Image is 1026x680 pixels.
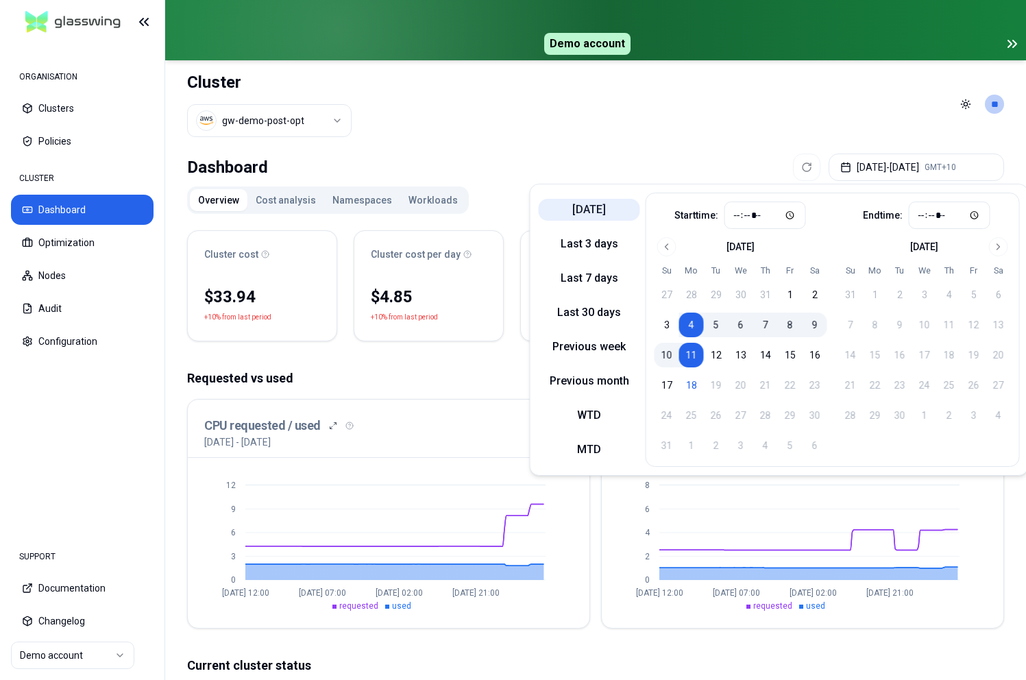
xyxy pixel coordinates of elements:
tspan: 0 [645,575,650,585]
button: Select a value [187,104,352,137]
tspan: 8 [645,481,650,490]
button: 4 [679,313,704,337]
span: GMT+10 [925,162,956,173]
button: Nodes [11,260,154,291]
th: Thursday [753,265,778,277]
tspan: 2 [645,552,650,561]
span: requested [753,601,792,611]
button: 18 [679,373,704,398]
button: Clusters [11,93,154,123]
th: Monday [679,265,704,277]
button: 11 [679,343,704,367]
button: 31 [753,282,778,307]
div: Dashboard [187,154,268,181]
span: used [392,601,411,611]
tspan: 12 [226,481,236,490]
tspan: [DATE] 07:00 [299,588,346,598]
tspan: 3 [231,552,236,561]
button: Documentation [11,573,154,603]
tspan: [DATE] 02:00 [790,588,837,598]
label: End time: [863,210,903,220]
button: [DATE]-[DATE]GMT+10 [829,154,1004,181]
tspan: 4 [645,528,650,537]
button: Go to next month [989,237,1008,256]
button: 15 [778,343,803,367]
button: Go to previous month [657,237,676,256]
button: 30 [729,282,753,307]
button: Audit [11,293,154,324]
button: 10 [655,343,679,367]
p: +10% from last period [204,311,271,324]
button: Overview [190,189,247,211]
th: Saturday [803,265,827,277]
button: Last 30 days [539,302,640,324]
span: used [806,601,825,611]
div: gw-demo-post-opt [222,114,304,127]
tspan: [DATE] 12:00 [636,588,683,598]
p: Requested vs used [187,369,1004,388]
div: Cluster cost [204,247,320,261]
p: [DATE] - [DATE] [204,435,271,449]
label: Start time: [674,210,718,220]
tspan: [DATE] 21:00 [452,588,500,598]
img: GlassWing [20,6,126,38]
button: 2 [803,282,827,307]
p: +10% from last period [371,311,438,324]
th: Friday [962,265,986,277]
tspan: [DATE] 02:00 [376,588,423,598]
h3: CPU requested / used [204,416,321,435]
button: [DATE] [539,199,640,221]
button: Changelog [11,606,154,636]
button: Previous week [539,336,640,358]
p: Current cluster status [187,656,1004,675]
div: $33.94 [204,286,320,308]
button: Namespaces [324,189,400,211]
button: 9 [803,313,827,337]
th: Monday [863,265,888,277]
button: 16 [803,343,827,367]
div: ORGANISATION [11,63,154,90]
button: 28 [679,282,704,307]
th: Sunday [655,265,679,277]
th: Friday [778,265,803,277]
th: Saturday [986,265,1011,277]
img: aws [199,114,213,127]
tspan: 6 [231,528,236,537]
button: Previous month [539,370,640,392]
th: Tuesday [704,265,729,277]
h1: Cluster [187,71,352,93]
th: Wednesday [912,265,937,277]
button: 13 [729,343,753,367]
button: 17 [655,373,679,398]
div: SUPPORT [11,543,154,570]
span: requested [339,601,378,611]
button: Last 7 days [539,267,640,289]
div: [DATE] [726,240,755,254]
button: Dashboard [11,195,154,225]
button: 5 [704,313,729,337]
button: 3 [655,313,679,337]
tspan: [DATE] 21:00 [866,588,914,598]
tspan: 0 [231,575,236,585]
button: Configuration [11,326,154,356]
button: Cost analysis [247,189,324,211]
button: 27 [655,282,679,307]
th: Sunday [838,265,863,277]
button: Optimization [11,228,154,258]
div: CLUSTER [11,165,154,192]
tspan: 9 [231,505,236,514]
tspan: [DATE] 12:00 [222,588,269,598]
div: $4.85 [371,286,487,308]
div: Cluster cost per day [371,247,487,261]
button: 8 [778,313,803,337]
button: 7 [753,313,778,337]
button: Policies [11,126,154,156]
button: Last 3 days [539,233,640,255]
button: WTD [539,404,640,426]
div: [DATE] [910,240,938,254]
button: 14 [753,343,778,367]
button: 1 [778,282,803,307]
th: Wednesday [729,265,753,277]
button: Workloads [400,189,466,211]
span: Demo account [544,33,631,55]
